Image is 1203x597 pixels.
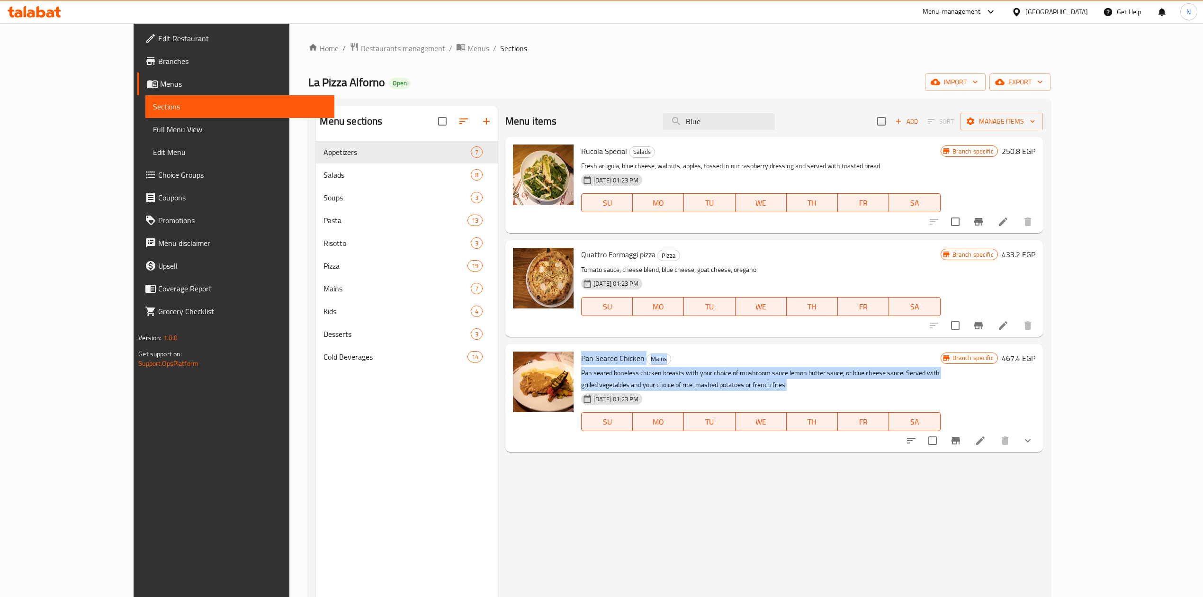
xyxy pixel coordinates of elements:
[316,323,498,345] div: Desserts3
[1016,210,1039,233] button: delete
[581,193,633,212] button: SU
[513,352,574,412] img: Pan Seared Chicken
[471,307,482,316] span: 4
[316,254,498,277] div: Pizza19
[468,216,482,225] span: 13
[684,297,735,316] button: TU
[945,212,965,232] span: Select to update
[925,73,986,91] button: import
[739,300,783,314] span: WE
[158,306,327,317] span: Grocery Checklist
[160,78,327,90] span: Menus
[163,332,178,344] span: 1.0.0
[467,260,483,271] div: items
[585,196,629,210] span: SU
[323,146,470,158] span: Appetizers
[137,232,334,254] a: Menu disclaimer
[1025,7,1088,17] div: [GEOGRAPHIC_DATA]
[581,144,627,158] span: Rucola Special
[842,300,885,314] span: FR
[629,146,655,158] div: Salads
[137,50,334,72] a: Branches
[471,146,483,158] div: items
[138,357,198,370] a: Support.OpsPlatform
[842,196,885,210] span: FR
[153,146,327,158] span: Edit Menu
[471,171,482,180] span: 8
[145,141,334,163] a: Edit Menu
[137,277,334,300] a: Coverage Report
[316,137,498,372] nav: Menu sections
[945,316,965,335] span: Select to update
[145,118,334,141] a: Full Menu View
[893,415,936,429] span: SA
[633,193,684,212] button: MO
[452,110,475,133] span: Sort sections
[838,297,889,316] button: FR
[471,193,482,202] span: 3
[975,435,986,446] a: Edit menu item
[889,297,940,316] button: SA
[471,284,482,293] span: 7
[361,43,445,54] span: Restaurants management
[923,431,943,451] span: Select to update
[513,145,574,205] img: Rucola Special
[923,6,981,18] div: Menu-management
[894,116,919,127] span: Add
[590,395,642,404] span: [DATE] 01:23 PM
[308,72,385,93] span: La Pizza Alforno
[320,114,382,128] h2: Menu sections
[585,415,629,429] span: SU
[994,429,1016,452] button: delete
[323,328,470,340] span: Desserts
[790,415,834,429] span: TH
[468,262,482,271] span: 19
[590,176,642,185] span: [DATE] 01:23 PM
[137,254,334,277] a: Upsell
[647,353,671,364] span: Mains
[960,113,1043,130] button: Manage items
[316,163,498,186] div: Salads8
[581,367,940,391] p: Pan seared boneless chicken breasts with your choice of mushroom sauce lemon butter sauce, or blu...
[323,192,470,203] div: Soups
[790,196,834,210] span: TH
[471,239,482,248] span: 3
[949,147,997,156] span: Branch specific
[389,79,411,87] span: Open
[997,76,1043,88] span: export
[145,95,334,118] a: Sections
[949,353,997,362] span: Branch specific
[684,412,735,431] button: TU
[585,300,629,314] span: SU
[581,160,940,172] p: Fresh arugula, blue cheese, walnuts, apples, tossed in our raspberry dressing and served with toa...
[137,186,334,209] a: Coupons
[997,216,1009,227] a: Edit menu item
[590,279,642,288] span: [DATE] 01:23 PM
[323,215,467,226] span: Pasta
[316,345,498,368] div: Cold Beverages14
[158,237,327,249] span: Menu disclaimer
[736,297,787,316] button: WE
[308,42,1050,54] nav: breadcrumb
[158,283,327,294] span: Coverage Report
[323,351,467,362] div: Cold Beverages
[629,146,655,157] span: Salads
[646,353,671,365] div: Mains
[688,196,731,210] span: TU
[471,192,483,203] div: items
[316,186,498,209] div: Soups3
[736,193,787,212] button: WE
[1002,145,1035,158] h6: 250.8 EGP
[475,110,498,133] button: Add section
[323,283,470,294] span: Mains
[688,300,731,314] span: TU
[471,328,483,340] div: items
[323,169,470,181] span: Salads
[1016,429,1039,452] button: show more
[471,306,483,317] div: items
[736,412,787,431] button: WE
[505,114,557,128] h2: Menu items
[989,73,1050,91] button: export
[581,297,633,316] button: SU
[842,415,885,429] span: FR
